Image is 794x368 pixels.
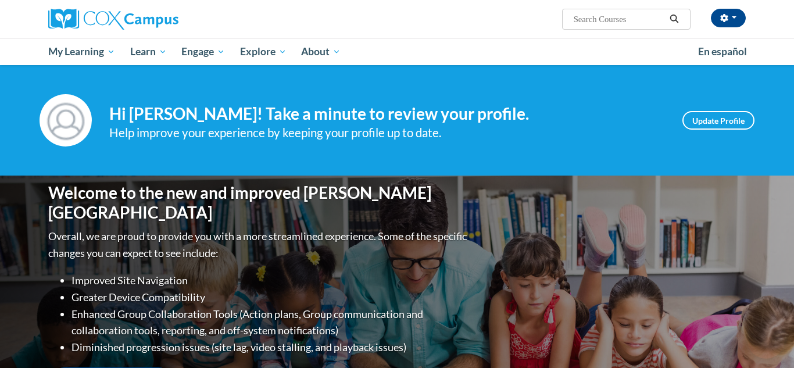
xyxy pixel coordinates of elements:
a: Cox Campus [48,9,269,30]
span: Engage [181,45,225,59]
li: Enhanced Group Collaboration Tools (Action plans, Group communication and collaboration tools, re... [71,306,470,340]
button: Search [666,12,683,26]
span: Explore [240,45,287,59]
span: My Learning [48,45,115,59]
span: Learn [130,45,167,59]
img: Profile Image [40,94,92,147]
li: Greater Device Compatibility [71,289,470,306]
a: Engage [174,38,233,65]
a: About [294,38,349,65]
img: Cox Campus [48,9,178,30]
p: Overall, we are proud to provide you with a more streamlined experience. Some of the specific cha... [48,228,470,262]
a: Update Profile [682,111,754,130]
a: En español [691,40,754,64]
li: Improved Site Navigation [71,272,470,289]
iframe: Button to launch messaging window [747,321,785,359]
span: About [301,45,341,59]
div: Help improve your experience by keeping your profile up to date. [109,123,665,142]
input: Search Courses [573,12,666,26]
a: Learn [123,38,174,65]
li: Diminished progression issues (site lag, video stalling, and playback issues) [71,339,470,356]
a: Explore [233,38,294,65]
a: My Learning [41,38,123,65]
h4: Hi [PERSON_NAME]! Take a minute to review your profile. [109,104,665,124]
span: En español [698,45,747,58]
h1: Welcome to the new and improved [PERSON_NAME][GEOGRAPHIC_DATA] [48,183,470,222]
div: Main menu [31,38,763,65]
button: Account Settings [711,9,746,27]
